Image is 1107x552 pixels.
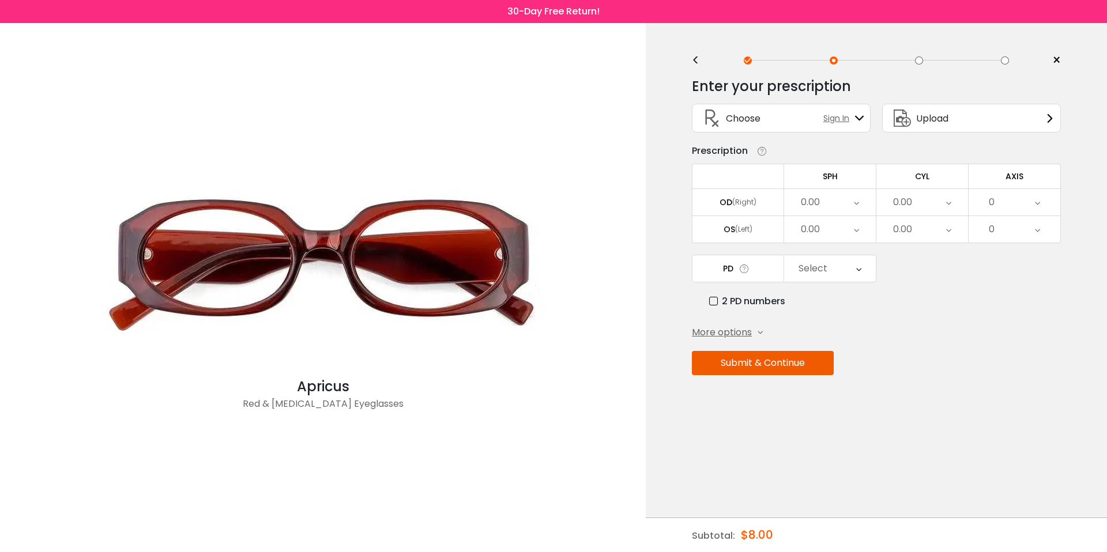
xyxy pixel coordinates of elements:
td: AXIS [969,164,1061,188]
td: CYL [876,164,969,188]
button: Submit & Continue [692,351,834,375]
div: Red & [MEDICAL_DATA] Eyeglasses [92,397,553,420]
span: × [1052,52,1061,69]
div: Prescription [692,144,748,158]
td: SPH [784,164,876,188]
span: Upload [916,111,948,126]
div: OD [720,197,732,207]
a: × [1044,52,1061,69]
div: (Left) [735,224,752,235]
div: 0.00 [801,191,820,214]
div: 0 [989,191,995,214]
div: < [692,56,709,65]
div: Enter your prescription [692,75,851,98]
td: PD [692,255,784,282]
div: Apricus [92,376,553,397]
div: (Right) [732,197,756,207]
div: 0.00 [801,218,820,241]
span: More options [692,326,752,339]
div: 0.00 [893,218,912,241]
div: OS [724,224,735,235]
div: Select [799,257,827,280]
span: Choose [726,111,760,126]
span: Sign In [823,112,855,124]
img: Red Apricus - Acetate Eyeglasses [92,146,553,376]
div: 0 [989,218,995,241]
div: $8.00 [741,518,773,551]
div: 0.00 [893,191,912,214]
label: 2 PD numbers [709,294,785,308]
